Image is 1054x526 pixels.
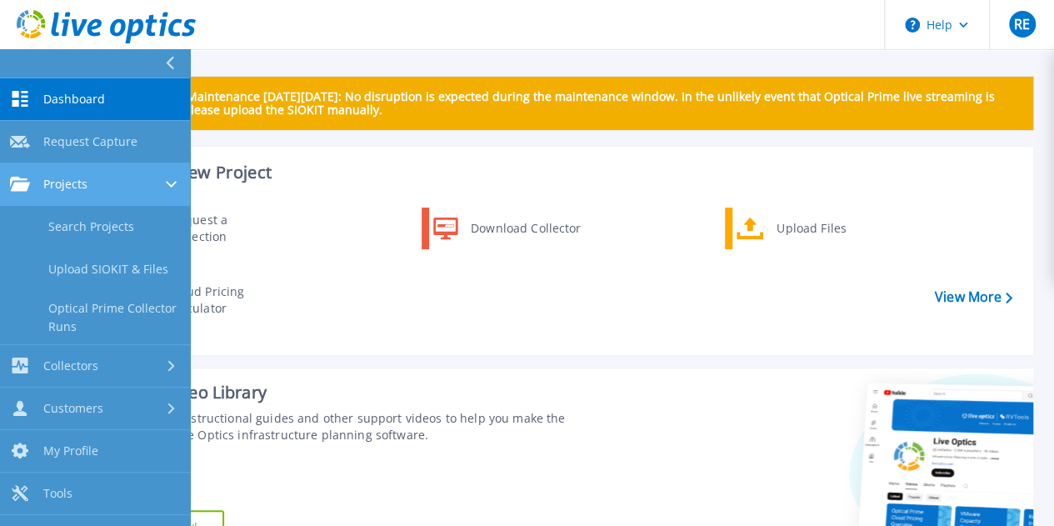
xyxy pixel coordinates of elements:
[1014,18,1030,31] span: RE
[124,90,1020,117] p: Scheduled Maintenance [DATE][DATE]: No disruption is expected during the maintenance window. In t...
[935,289,1012,305] a: View More
[43,92,105,107] span: Dashboard
[97,410,592,443] div: Find tutorials, instructional guides and other support videos to help you make the most of your L...
[162,212,284,245] div: Request a Collection
[43,486,72,501] span: Tools
[43,134,137,149] span: Request Capture
[725,208,896,249] a: Upload Files
[117,208,288,249] a: Request a Collection
[118,163,1012,182] h3: Start a New Project
[43,358,98,373] span: Collectors
[462,212,588,245] div: Download Collector
[43,177,87,192] span: Projects
[161,283,284,317] div: Cloud Pricing Calculator
[97,382,592,403] div: Support Video Library
[422,208,592,249] a: Download Collector
[117,279,288,321] a: Cloud Pricing Calculator
[43,401,103,416] span: Customers
[768,212,892,245] div: Upload Files
[43,443,98,458] span: My Profile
